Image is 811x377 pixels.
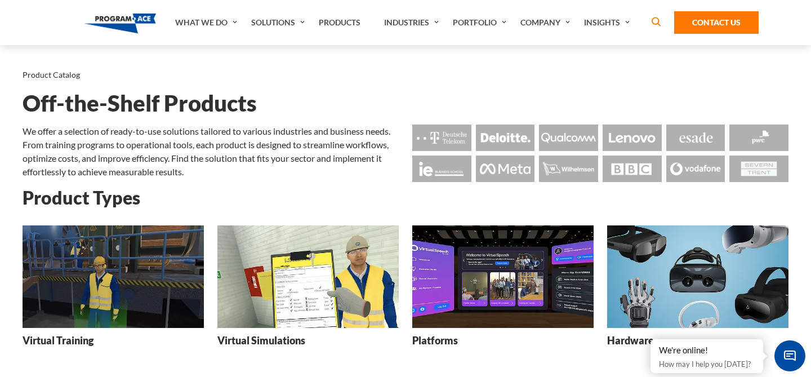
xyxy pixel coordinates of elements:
[23,334,93,348] h3: Virtual Training
[412,334,458,348] h3: Platforms
[217,334,305,348] h3: Virtual Simulations
[729,156,788,182] img: Logo - Seven Trent
[412,125,471,151] img: Logo - Deutsche Telekom
[666,156,725,182] img: Logo - Vodafone
[217,225,399,327] img: Virtual Simulations
[23,94,788,113] h1: Off-the-Shelf Products
[412,156,471,182] img: Logo - Ie Business School
[539,156,598,182] img: Logo - Wilhemsen
[84,14,156,33] img: Program-Ace
[659,357,755,371] p: How may I help you [DATE]?
[23,68,788,82] nav: breadcrumb
[476,125,535,151] img: Logo - Deloitte
[412,225,594,327] img: Platforms
[659,345,755,356] div: We're online!
[23,188,788,207] h2: Product Types
[23,225,204,355] a: Virtual Training
[729,125,788,151] img: Logo - Pwc
[774,340,805,371] span: Chat Widget
[539,125,598,151] img: Logo - Qualcomm
[23,125,399,138] p: We offer a selection of ready-to-use solutions tailored to various industries and business needs.
[23,68,80,82] li: Product Catalog
[603,156,662,182] img: Logo - BBC
[603,125,662,151] img: Logo - Lenovo
[607,334,654,348] h3: Hardware
[607,225,788,327] img: Hardware
[666,125,725,151] img: Logo - Esade
[412,225,594,355] a: Platforms
[23,225,204,327] img: Virtual Training
[217,225,399,355] a: Virtual Simulations
[23,138,399,179] p: From training programs to operational tools, each product is designed to streamline workflows, op...
[607,225,788,355] a: Hardware
[476,156,535,182] img: Logo - Meta
[674,11,759,34] a: Contact Us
